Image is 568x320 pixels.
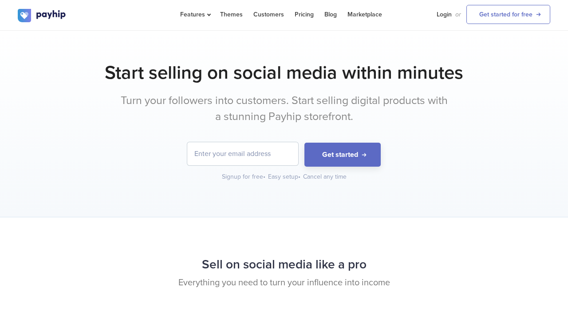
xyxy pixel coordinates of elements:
[222,172,266,181] div: Signup for free
[466,5,550,24] a: Get started for free
[298,173,300,180] span: •
[18,62,550,84] h1: Start selling on social media within minutes
[18,253,550,276] h2: Sell on social media like a pro
[304,143,381,167] button: Get started
[180,11,209,18] span: Features
[18,9,67,22] img: logo.svg
[18,276,550,289] p: Everything you need to turn your influence into income
[263,173,265,180] span: •
[187,142,298,165] input: Enter your email address
[118,93,450,124] p: Turn your followers into customers. Start selling digital products with a stunning Payhip storefr...
[303,172,347,181] div: Cancel any time
[268,172,301,181] div: Easy setup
